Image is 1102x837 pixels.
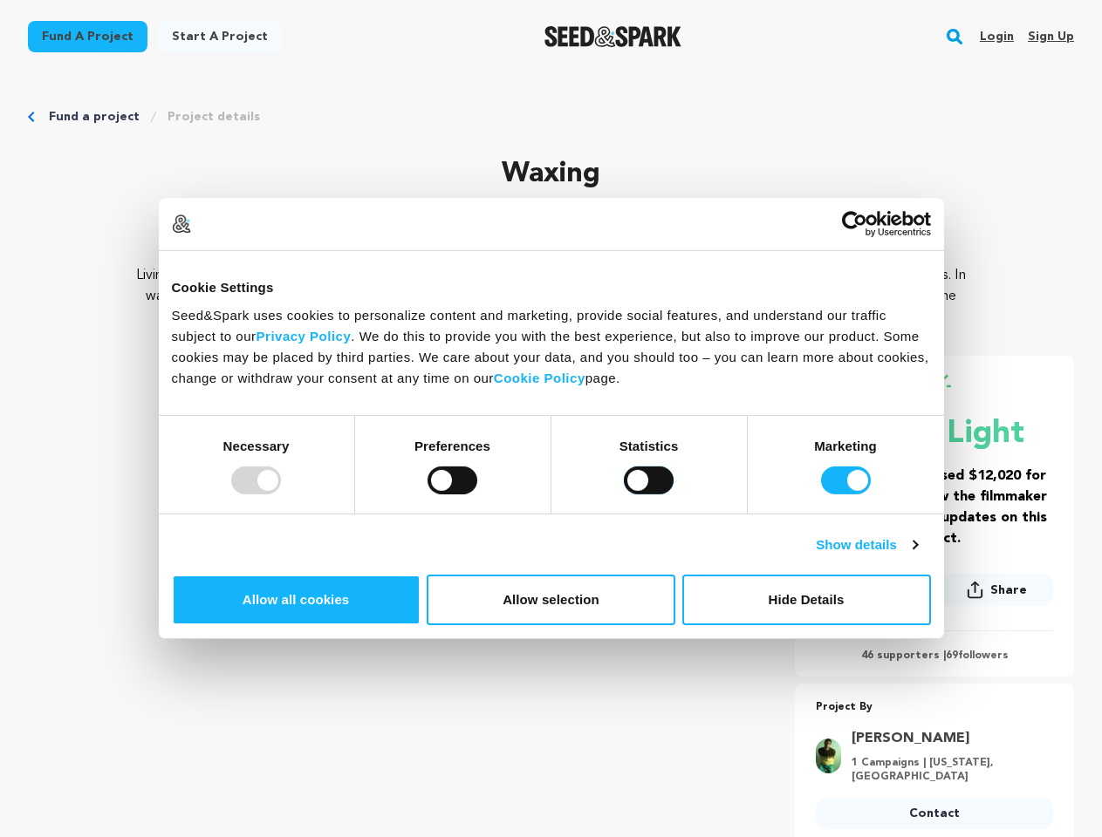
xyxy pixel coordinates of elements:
[940,574,1053,606] button: Share
[816,697,1053,718] p: Project By
[980,23,1014,51] a: Login
[133,265,969,328] p: Living out of a van in the rural Midwest, a six year-old and her two mothers attempt to make the ...
[816,649,1053,663] p: 46 supporters | followers
[172,277,931,298] div: Cookie Settings
[816,738,841,773] img: 9022548619f7b85d.jpg
[778,211,931,237] a: Usercentrics Cookiebot - opens in a new window
[946,650,958,661] span: 69
[158,21,282,52] a: Start a project
[940,574,1053,613] span: Share
[814,438,877,453] strong: Marketing
[619,438,679,453] strong: Statistics
[28,153,1074,195] p: Waxing
[494,370,585,384] a: Cookie Policy
[28,108,1074,126] div: Breadcrumb
[172,214,191,234] img: logo
[414,438,490,453] strong: Preferences
[49,108,140,126] a: Fund a project
[682,575,931,625] button: Hide Details
[172,575,421,625] button: Allow all cookies
[990,582,1027,599] span: Share
[168,108,260,126] a: Project details
[427,575,675,625] button: Allow selection
[544,26,681,47] img: Seed&Spark Logo Dark Mode
[852,756,1043,784] p: 1 Campaigns | [US_STATE], [GEOGRAPHIC_DATA]
[257,328,352,343] a: Privacy Policy
[544,26,681,47] a: Seed&Spark Homepage
[28,209,1074,230] p: [GEOGRAPHIC_DATA], [US_STATE] | Film Feature
[28,230,1074,251] p: Drama, [DEMOGRAPHIC_DATA]
[816,798,1053,829] a: Contact
[223,438,290,453] strong: Necessary
[816,534,917,555] a: Show details
[1028,23,1074,51] a: Sign up
[172,304,931,388] div: Seed&Spark uses cookies to personalize content and marketing, provide social features, and unders...
[28,21,147,52] a: Fund a project
[852,728,1043,749] a: Goto Sterling Sullivan profile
